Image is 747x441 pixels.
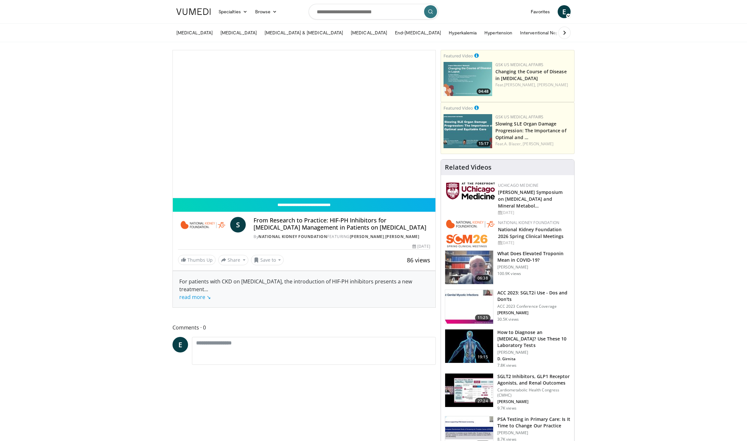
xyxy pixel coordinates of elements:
[261,26,347,39] a: [MEDICAL_DATA] & [MEDICAL_DATA]
[497,399,570,404] p: [PERSON_NAME]
[391,26,445,39] a: End-[MEDICAL_DATA]
[254,234,430,240] div: By FEATURING ,
[527,5,554,18] a: Favorites
[445,251,493,284] img: 98daf78a-1d22-4ebe-927e-10afe95ffd94.150x105_q85_crop-smart_upscale.jpg
[498,226,564,239] a: National Kidney Foundation 2026 Spring Clinical Meetings
[309,4,438,19] input: Search topics, interventions
[445,26,480,39] a: Hyperkalemia
[477,141,491,147] span: 15:17
[497,317,519,322] p: 30.5K views
[172,26,217,39] a: [MEDICAL_DATA]
[444,62,492,96] img: 617c1126-5952-44a1-b66c-75ce0166d71c.png.150x105_q85_crop-smart_upscale.jpg
[498,183,539,188] a: UChicago Medicine
[480,26,516,39] a: Hypertension
[498,189,563,209] a: [PERSON_NAME] Symposium on [MEDICAL_DATA] and Mineral Metabol…
[497,387,570,398] p: Cardiometabolic Health Congress (CMHC)
[444,62,492,96] a: 04:48
[258,234,327,239] a: National Kidney Foundation
[497,430,570,435] p: [PERSON_NAME]
[444,114,492,148] a: 15:17
[495,82,572,88] div: Feat.
[497,406,516,411] p: 9.7K views
[347,26,391,39] a: [MEDICAL_DATA]
[497,363,516,368] p: 7.8K views
[497,310,570,316] p: [PERSON_NAME]
[497,271,521,276] p: 100.9K views
[497,304,570,309] p: ACC 2023 Conference Coverage
[445,329,570,368] a: 19:15 How to Diagnose an [MEDICAL_DATA]? Use These 10 Laboratory Tests [PERSON_NAME] D. Girnita 7...
[504,141,522,147] a: A. Blazer,
[497,290,570,303] h3: ACC 2023: SGLT2i Use - Dos and Don'ts
[445,374,493,407] img: 5200eabc-bf1e-448d-82ed-58aa581545cf.150x105_q85_crop-smart_upscale.jpg
[230,217,246,232] a: S
[407,256,430,264] span: 86 views
[495,62,544,67] a: GSK US Medical Affairs
[217,26,261,39] a: [MEDICAL_DATA]
[178,217,228,232] img: National Kidney Foundation
[475,398,491,404] span: 27:24
[218,255,248,265] button: Share
[444,105,473,111] small: Featured Video
[179,293,211,301] a: read more ↘
[444,53,473,59] small: Featured Video
[495,141,572,147] div: Feat.
[475,354,491,360] span: 19:15
[497,350,570,355] p: [PERSON_NAME]
[445,250,570,285] a: 06:38 What Does Elevated Troponin Mean in COVID-19? [PERSON_NAME] 100.9K views
[497,265,570,270] p: [PERSON_NAME]
[497,329,570,349] h3: How to Diagnose an [MEDICAL_DATA]? Use These 10 Laboratory Tests
[495,114,544,120] a: GSK US Medical Affairs
[497,356,570,362] p: D. Girnita
[445,373,570,411] a: 27:24 SGLT2 Inhibitors, GLP1 Receptor Agonists, and Renal Outcomes Cardiometabolic Health Congres...
[537,82,568,88] a: [PERSON_NAME]
[444,114,492,148] img: dff207f3-9236-4a51-a237-9c7125d9f9ab.png.150x105_q85_crop-smart_upscale.jpg
[497,250,570,263] h3: What Does Elevated Troponin Mean in COVID-19?
[172,337,188,352] a: E
[477,89,491,94] span: 04:48
[475,315,491,321] span: 11:25
[516,26,578,39] a: Interventional Nephrology
[251,255,284,265] button: Save to
[523,141,553,147] a: [PERSON_NAME]
[504,82,536,88] a: [PERSON_NAME],
[446,220,495,247] img: 79503c0a-d5ce-4e31-88bd-91ebf3c563fb.png.150x105_q85_autocrop_double_scale_upscale_version-0.2.png
[495,68,567,81] a: Changing the Course of Disease in [MEDICAL_DATA]
[497,373,570,386] h3: SGLT2 Inhibitors, GLP1 Receptor Agonists, and Renal Outcomes
[178,255,216,265] a: Thumbs Up
[498,210,569,216] div: [DATE]
[179,286,211,301] span: ...
[497,416,570,429] h3: PSA Testing in Primary Care: Is It Time to Change Our Practice
[558,5,571,18] a: E
[445,163,492,171] h4: Related Videos
[385,234,420,239] a: [PERSON_NAME]
[254,217,430,231] h4: From Research to Practice: HIF-PH Inhibitors for [MEDICAL_DATA] Management in Patients on [MEDICA...
[446,183,495,199] img: 5f87bdfb-7fdf-48f0-85f3-b6bcda6427bf.jpg.150x105_q85_autocrop_double_scale_upscale_version-0.2.jpg
[445,290,570,324] a: 11:25 ACC 2023: SGLT2i Use - Dos and Don'ts ACC 2023 Conference Coverage [PERSON_NAME] 30.5K views
[498,240,569,246] div: [DATE]
[350,234,384,239] a: [PERSON_NAME]
[172,323,436,332] span: Comments 0
[412,244,430,249] div: [DATE]
[475,275,491,281] span: 06:38
[179,278,429,301] div: For patients with CKD on [MEDICAL_DATA], the introduction of HIF-PH inhibitors presents a new tre...
[495,121,566,140] a: Slowing SLE Organ Damage Progression: The Importance of Optimal and …
[445,290,493,324] img: 9258cdf1-0fbf-450b-845f-99397d12d24a.150x105_q85_crop-smart_upscale.jpg
[498,220,559,225] a: National Kidney Foundation
[176,8,211,15] img: VuMedi Logo
[215,5,251,18] a: Specialties
[173,50,435,198] video-js: Video Player
[445,329,493,363] img: 94354a42-e356-4408-ae03-74466ea68b7a.150x105_q85_crop-smart_upscale.jpg
[251,5,281,18] a: Browse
